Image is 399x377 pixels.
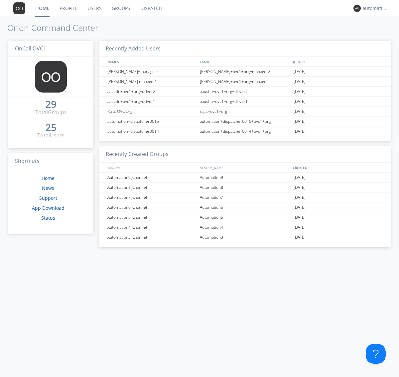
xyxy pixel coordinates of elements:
span: OnCall OVC1 [15,45,46,52]
div: Automation3_Channel [106,232,198,242]
div: Total Users [37,132,65,139]
span: [DATE] [294,77,306,87]
a: [PERSON_NAME]+manager2[PERSON_NAME]+ovc1+org+manager2[DATE] [99,67,391,77]
span: [DATE] [294,116,306,126]
div: EMAIL [199,57,291,66]
div: [PERSON_NAME]+ovc1+org+manager [198,77,292,86]
div: Automation8_Channel [106,183,198,192]
div: CREATED [291,163,384,172]
a: Automation9_ChannelAutomation9[DATE] [99,173,391,183]
div: Automation6 [198,202,292,212]
div: SYSTEM_NAME [199,163,291,172]
div: Automation3 [198,232,292,242]
h3: Recently Created Groups [99,146,391,163]
div: Automation5 [198,212,292,222]
div: Automation4_Channel [106,222,198,232]
div: rajat+ovc1+org [198,107,292,116]
a: Automation3_ChannelAutomation3[DATE] [99,232,391,242]
a: Support [39,195,57,201]
a: Automation5_ChannelAutomation5[DATE] [99,212,391,222]
div: NAMES [106,57,197,66]
iframe: Toggle Customer Support [366,344,386,364]
a: News [42,185,54,191]
div: Rajat OVC Org [106,107,198,116]
div: automation+dispatcher0014 [362,5,387,12]
div: automation+dispatcher0015 [106,116,198,126]
a: 25 [45,124,57,132]
div: Automation4 [198,222,292,232]
span: [DATE] [294,173,306,183]
a: aaustin+ovc1+org+driver2aaustin+ovc1+org+driver2[DATE] [99,87,391,97]
div: aaustin+ovc1+org+driver1 [198,97,292,106]
div: Automation6_Channel [106,202,198,212]
div: Automation5_Channel [106,212,198,222]
img: 373638.png [353,5,361,12]
div: GROUPS [106,163,197,172]
div: aaustin+ovc1+org+driver1 [106,97,198,106]
div: Automation8 [198,183,292,192]
a: Rajat OVC Orgrajat+ovc1+org[DATE] [99,107,391,116]
div: automation+dispatcher0014+ovc1+org [198,126,292,136]
a: Automation7_ChannelAutomation7[DATE] [99,192,391,202]
span: [DATE] [294,126,306,136]
a: Status [41,215,55,221]
div: Automation7 [198,192,292,202]
a: Automation6_ChannelAutomation6[DATE] [99,202,391,212]
div: aaustin+ovc1+org+driver2 [106,87,198,96]
span: [DATE] [294,222,306,232]
div: Automation9_Channel [106,173,198,182]
div: [PERSON_NAME]+manager2 [106,67,198,76]
span: [DATE] [294,67,306,77]
div: automation+dispatcher0014 [106,126,198,136]
span: [DATE] [294,87,306,97]
a: Automation4_ChannelAutomation4[DATE] [99,222,391,232]
a: [PERSON_NAME] manager1[PERSON_NAME]+ovc1+org+manager[DATE] [99,77,391,87]
img: 373638.png [35,61,67,93]
a: Automation8_ChannelAutomation8[DATE] [99,183,391,192]
div: aaustin+ovc1+org+driver2 [198,87,292,96]
span: [DATE] [294,183,306,192]
div: automation+dispatcher0015+ovc1+org [198,116,292,126]
div: Automation9 [198,173,292,182]
a: App Download [32,205,65,211]
span: [DATE] [294,97,306,107]
img: 373638.png [13,2,25,14]
span: [DATE] [294,232,306,242]
span: [DATE] [294,192,306,202]
span: [DATE] [294,212,306,222]
a: aaustin+ovc1+org+driver1aaustin+ovc1+org+driver1[DATE] [99,97,391,107]
div: Automation7_Channel [106,192,198,202]
a: 29 [45,101,57,109]
div: [PERSON_NAME] manager1 [106,77,198,86]
div: 29 [45,101,57,108]
span: [DATE] [294,202,306,212]
span: [DATE] [294,107,306,116]
div: [PERSON_NAME]+ovc1+org+manager2 [198,67,292,76]
div: Total Groups [35,109,67,116]
a: Home [42,175,55,181]
a: automation+dispatcher0014automation+dispatcher0014+ovc1+org[DATE] [99,126,391,136]
div: 25 [45,124,57,131]
h3: Shortcuts [8,153,93,170]
div: JOINED [291,57,384,66]
h3: Recently Added Users [99,41,391,57]
a: automation+dispatcher0015automation+dispatcher0015+ovc1+org[DATE] [99,116,391,126]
